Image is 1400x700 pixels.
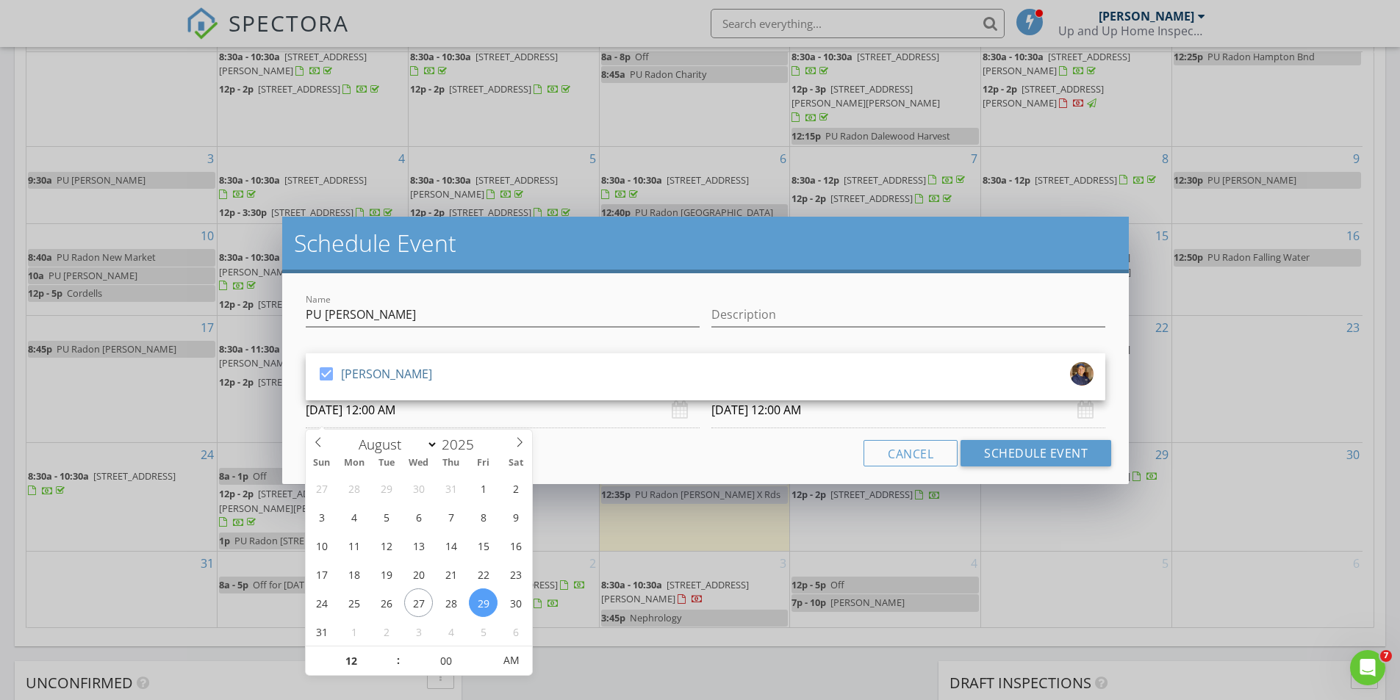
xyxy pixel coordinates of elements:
button: Cancel [864,440,958,466]
span: August 3, 2025 [307,502,336,531]
span: July 29, 2025 [372,474,401,502]
span: Sun [306,458,338,468]
span: Tue [370,458,403,468]
span: August 18, 2025 [340,560,368,588]
span: September 6, 2025 [501,617,530,646]
span: August 29, 2025 [469,588,498,617]
span: August 22, 2025 [469,560,498,588]
span: August 2, 2025 [501,474,530,502]
span: September 5, 2025 [469,617,498,646]
span: : [396,646,401,675]
span: August 7, 2025 [437,502,465,531]
span: August 17, 2025 [307,560,336,588]
span: August 16, 2025 [501,531,530,560]
span: Fri [467,458,500,468]
span: July 28, 2025 [340,474,368,502]
button: Schedule Event [961,440,1111,466]
h2: Schedule Event [294,228,1117,258]
span: August 10, 2025 [307,531,336,560]
span: August 30, 2025 [501,588,530,617]
span: August 24, 2025 [307,588,336,617]
span: August 27, 2025 [404,588,433,617]
span: August 21, 2025 [437,560,465,588]
input: Year [438,435,487,454]
span: Wed [403,458,435,468]
span: September 1, 2025 [340,617,368,646]
span: August 6, 2025 [404,502,433,531]
span: July 27, 2025 [307,474,336,502]
span: September 3, 2025 [404,617,433,646]
span: August 20, 2025 [404,560,433,588]
span: August 5, 2025 [372,502,401,531]
span: September 2, 2025 [372,617,401,646]
span: August 12, 2025 [372,531,401,560]
span: 7 [1380,650,1392,662]
span: August 26, 2025 [372,588,401,617]
span: August 25, 2025 [340,588,368,617]
span: Sat [500,458,532,468]
span: August 1, 2025 [469,474,498,502]
span: August 8, 2025 [469,502,498,531]
span: September 4, 2025 [437,617,465,646]
input: Select date [306,392,700,428]
input: Select date [711,392,1105,428]
span: August 28, 2025 [437,588,465,617]
span: Click to toggle [491,646,531,675]
div: [PERSON_NAME] [341,362,432,386]
span: August 19, 2025 [372,560,401,588]
span: August 15, 2025 [469,531,498,560]
span: Mon [338,458,370,468]
span: Thu [435,458,467,468]
span: August 9, 2025 [501,502,530,531]
img: chris_pic_snip.jpg [1070,362,1094,386]
span: August 31, 2025 [307,617,336,646]
iframe: Intercom live chat [1350,650,1385,685]
span: August 13, 2025 [404,531,433,560]
span: July 31, 2025 [437,474,465,502]
span: July 30, 2025 [404,474,433,502]
span: August 11, 2025 [340,531,368,560]
span: August 23, 2025 [501,560,530,588]
span: August 4, 2025 [340,502,368,531]
span: August 14, 2025 [437,531,465,560]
